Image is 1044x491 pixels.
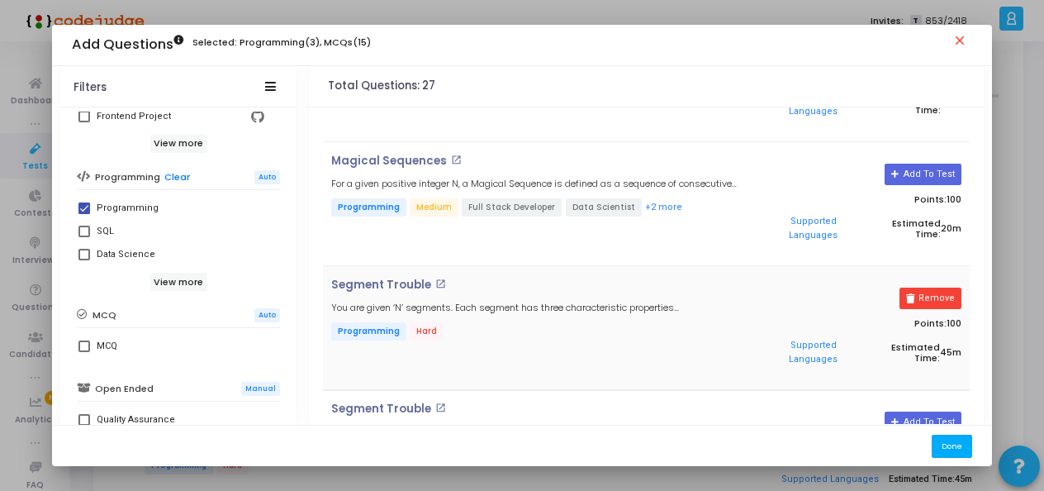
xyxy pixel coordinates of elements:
[451,155,462,165] mat-icon: open_in_new
[97,336,117,356] div: MCQ
[331,279,431,292] p: Segment Trouble
[93,310,116,321] h6: MCQ
[331,303,746,313] h5: You are given ‘N’ segments. Each segment has three characteristic properties ‘(L,R,cost)’This mea...
[95,384,154,394] h6: Open Ended
[410,198,458,217] span: Medium
[566,198,642,217] span: Data Scientist
[462,198,562,217] span: Full Stack Developer
[435,403,446,413] mat-icon: open_in_new
[150,135,207,153] h6: View more
[72,36,183,53] h3: Add Questions
[331,403,431,416] p: Segment Trouble
[331,179,746,189] h5: For a given positive integer N, a Magical Sequence is defined as a sequence of consecutive intege...
[164,172,190,183] a: Clear
[899,288,961,309] button: Remove
[254,308,280,322] span: Auto
[331,322,406,341] span: Programming
[762,194,961,205] p: Points:
[762,210,961,248] p: Estimated Time:
[885,164,961,185] button: Add To Test
[762,334,961,372] p: Estimated Time:
[947,317,961,330] span: 100
[952,33,972,53] mat-icon: close
[331,198,406,217] span: Programming
[328,79,435,93] h4: Total Questions: 27
[932,435,972,457] button: Done
[941,99,961,110] span: 30m
[762,210,865,248] button: Supported Languages
[762,334,864,372] button: Supported Languages
[762,318,961,329] p: Points:
[192,37,371,48] h6: Selected: Programming(3), MCQs(15)
[97,198,159,218] div: Programming
[644,200,683,216] button: +2 more
[435,279,446,289] mat-icon: open_in_new
[150,273,207,291] h6: View more
[97,245,155,265] div: Data Science
[254,170,280,184] span: Auto
[97,107,171,126] div: Frontend Project
[97,410,175,430] div: Quality Assurance
[97,222,114,241] div: SQL
[941,223,961,234] span: 20m
[410,322,444,341] span: Hard
[947,193,961,206] span: 100
[940,347,961,358] span: 45m
[95,172,160,183] h6: Programming
[241,382,280,396] span: Manual
[885,412,961,433] button: Add To Test
[74,81,107,94] div: Filters
[331,155,447,168] p: Magical Sequences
